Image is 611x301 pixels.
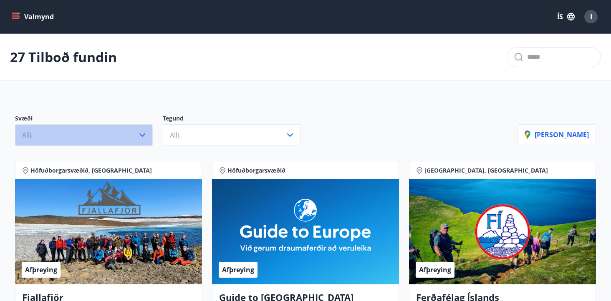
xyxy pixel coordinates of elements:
button: I [581,7,601,27]
p: Svæði [15,114,163,124]
button: [PERSON_NAME] [518,124,596,145]
span: Allt [22,130,32,140]
span: Afþreying [222,265,254,274]
p: Tegund [163,114,311,124]
span: Afþreying [25,265,57,274]
button: ÍS [553,9,579,24]
button: menu [10,9,57,24]
span: I [590,12,592,21]
p: [PERSON_NAME] [525,130,589,139]
span: Höfuðborgarsvæðið [227,166,285,175]
p: 27 Tilboð fundin [10,48,117,66]
button: Allt [163,124,300,146]
span: Höfuðborgarsvæðið, [GEOGRAPHIC_DATA] [30,166,152,175]
span: Allt [170,130,180,140]
button: Allt [15,124,153,146]
span: Afþreying [419,265,451,274]
span: [GEOGRAPHIC_DATA], [GEOGRAPHIC_DATA] [424,166,548,175]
